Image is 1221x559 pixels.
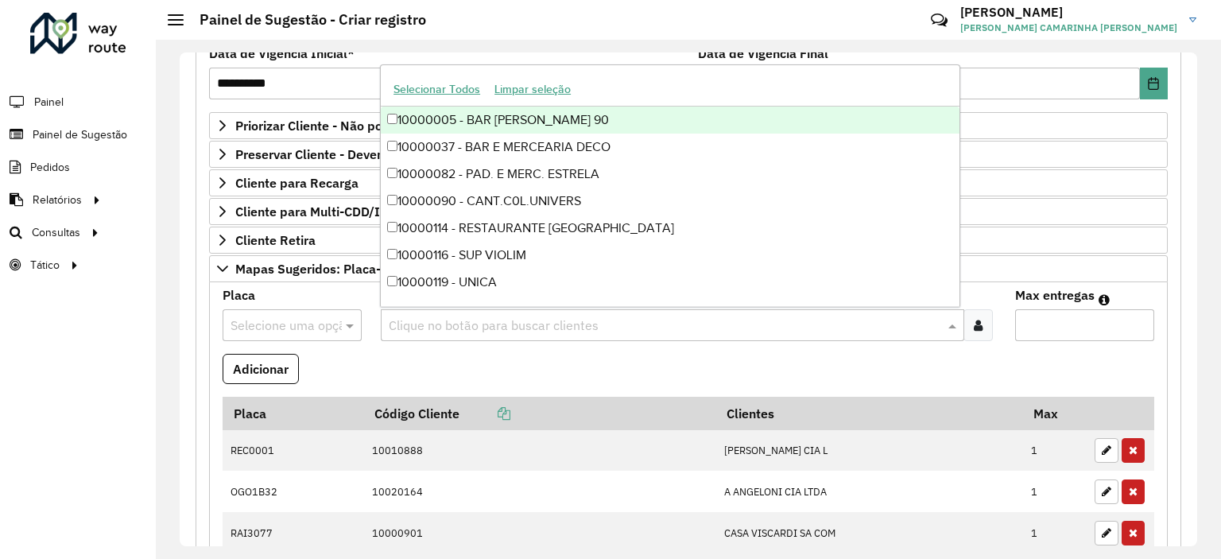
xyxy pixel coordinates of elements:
a: Preservar Cliente - Devem ficar no buffer, não roteirizar [209,141,1168,168]
div: 10000116 - SUP VIOLIM [381,242,959,269]
label: Data de Vigência Final [698,44,828,63]
button: Adicionar [223,354,299,384]
div: 10000082 - PAD. E MERC. ESTRELA [381,161,959,188]
a: Cliente para Recarga [209,169,1168,196]
h2: Painel de Sugestão - Criar registro [184,11,426,29]
button: Choose Date [1140,68,1168,99]
span: Consultas [32,224,80,241]
a: Copiar [459,406,510,421]
th: Max [1023,397,1087,430]
td: 1 [1023,471,1087,512]
span: Painel de Sugestão [33,126,127,143]
td: [PERSON_NAME] CIA L [715,430,1022,472]
a: Priorizar Cliente - Não podem ficar no buffer [209,112,1168,139]
span: Priorizar Cliente - Não podem ficar no buffer [235,119,495,132]
h3: [PERSON_NAME] [960,5,1177,20]
span: Cliente para Multi-CDD/Internalização [235,205,459,218]
div: 10000005 - BAR [PERSON_NAME] 90 [381,107,959,134]
button: Limpar seleção [487,77,578,102]
div: 10000114 - RESTAURANTE [GEOGRAPHIC_DATA] [381,215,959,242]
div: 10000119 - UNICA [381,269,959,296]
button: Selecionar Todos [386,77,487,102]
td: 1 [1023,512,1087,553]
td: 1 [1023,430,1087,472]
th: Clientes [715,397,1022,430]
label: Max entregas [1015,285,1095,305]
em: Máximo de clientes que serão colocados na mesma rota com os clientes informados [1099,293,1110,306]
a: Cliente Retira [209,227,1168,254]
label: Placa [223,285,255,305]
td: 10020164 [363,471,715,512]
label: Data de Vigência Inicial [209,44,355,63]
a: Mapas Sugeridos: Placa-Cliente [209,255,1168,282]
span: Painel [34,94,64,111]
div: 10000090 - CANT.C0L.UNIVERS [381,188,959,215]
span: Cliente Retira [235,234,316,247]
td: OGO1B32 [223,471,363,512]
span: [PERSON_NAME] CAMARINHA [PERSON_NAME] [960,21,1177,35]
span: Relatórios [33,192,82,208]
td: CASA VISCARDI SA COM [715,512,1022,553]
span: Tático [30,257,60,274]
span: Pedidos [30,159,70,176]
th: Placa [223,397,363,430]
span: Preservar Cliente - Devem ficar no buffer, não roteirizar [235,148,559,161]
a: Contato Rápido [922,3,956,37]
a: Cliente para Multi-CDD/Internalização [209,198,1168,225]
span: Mapas Sugeridos: Placa-Cliente [235,262,422,275]
td: REC0001 [223,430,363,472]
ng-dropdown-panel: Options list [380,64,960,307]
td: 10010888 [363,430,715,472]
span: Cliente para Recarga [235,177,359,189]
td: A ANGELONI CIA LTDA [715,471,1022,512]
th: Código Cliente [363,397,715,430]
div: 10000037 - BAR E MERCEARIA DECO [381,134,959,161]
td: RAI3077 [223,512,363,553]
td: 10000901 [363,512,715,553]
div: 10000121 - [PERSON_NAME] PANIF [PERSON_NAME] [381,296,959,323]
